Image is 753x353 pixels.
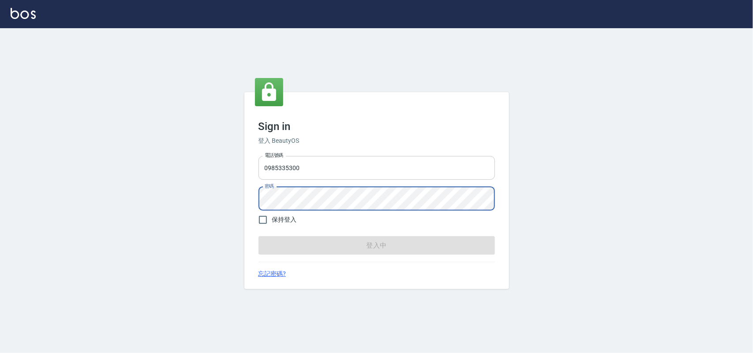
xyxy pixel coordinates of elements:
[272,215,297,224] span: 保持登入
[258,120,495,133] h3: Sign in
[258,269,286,279] a: 忘記密碼?
[265,152,283,159] label: 電話號碼
[265,183,274,190] label: 密碼
[258,136,495,145] h6: 登入 BeautyOS
[11,8,36,19] img: Logo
